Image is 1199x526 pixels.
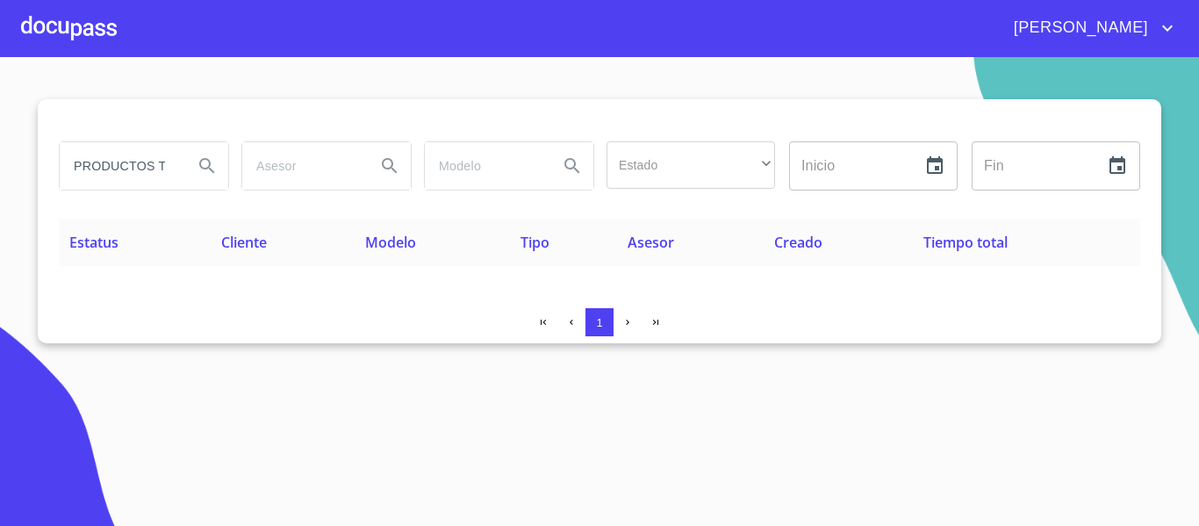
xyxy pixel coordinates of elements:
span: Estatus [69,233,118,252]
span: 1 [596,316,602,329]
span: Modelo [365,233,416,252]
span: Tiempo total [923,233,1008,252]
span: [PERSON_NAME] [1001,14,1157,42]
button: 1 [585,308,614,336]
input: search [242,142,362,190]
button: Search [369,145,411,187]
input: search [60,142,179,190]
span: Tipo [521,233,549,252]
input: search [425,142,544,190]
span: Cliente [221,233,267,252]
button: Search [551,145,593,187]
span: Creado [774,233,822,252]
button: Search [186,145,228,187]
span: Asesor [628,233,674,252]
div: ​ [607,141,775,189]
button: account of current user [1001,14,1178,42]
